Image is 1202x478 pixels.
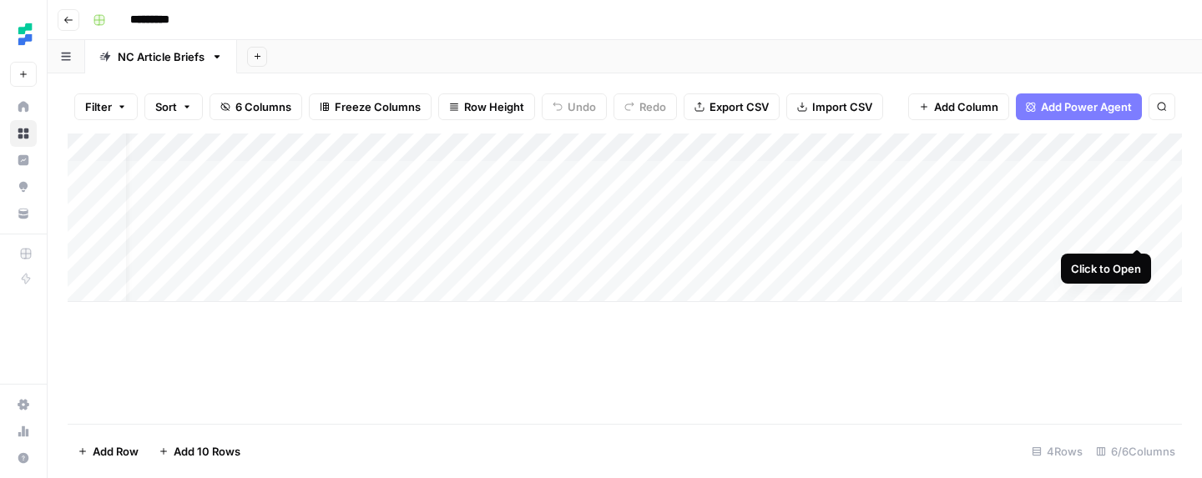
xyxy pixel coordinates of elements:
a: Insights [10,147,37,174]
button: Add Row [68,438,149,465]
div: NC Article Briefs [118,48,205,65]
button: Filter [74,93,138,120]
span: Sort [155,98,177,115]
span: Undo [568,98,596,115]
span: Export CSV [710,98,769,115]
button: Freeze Columns [309,93,432,120]
a: Opportunities [10,174,37,200]
button: Export CSV [684,93,780,120]
span: Add Row [93,443,139,460]
a: Settings [10,391,37,418]
button: Import CSV [786,93,883,120]
button: Sort [144,93,203,120]
button: Redo [614,93,677,120]
div: 6/6 Columns [1089,438,1182,465]
span: 6 Columns [235,98,291,115]
button: Add Power Agent [1016,93,1142,120]
span: Redo [639,98,666,115]
button: Row Height [438,93,535,120]
button: Help + Support [10,445,37,471]
a: NC Article Briefs [85,40,237,73]
a: Browse [10,120,37,147]
div: 4 Rows [1025,438,1089,465]
span: Filter [85,98,112,115]
span: Row Height [464,98,524,115]
button: Add 10 Rows [149,438,250,465]
span: Import CSV [812,98,872,115]
span: Add Power Agent [1041,98,1132,115]
button: Add Column [908,93,1009,120]
span: Freeze Columns [335,98,421,115]
span: Add Column [934,98,998,115]
img: Ten Speed Logo [10,19,40,49]
button: Undo [542,93,607,120]
button: Workspace: Ten Speed [10,13,37,55]
div: Click to Open [1071,260,1141,277]
span: Add 10 Rows [174,443,240,460]
a: Usage [10,418,37,445]
a: Your Data [10,200,37,227]
a: Home [10,93,37,120]
button: 6 Columns [210,93,302,120]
